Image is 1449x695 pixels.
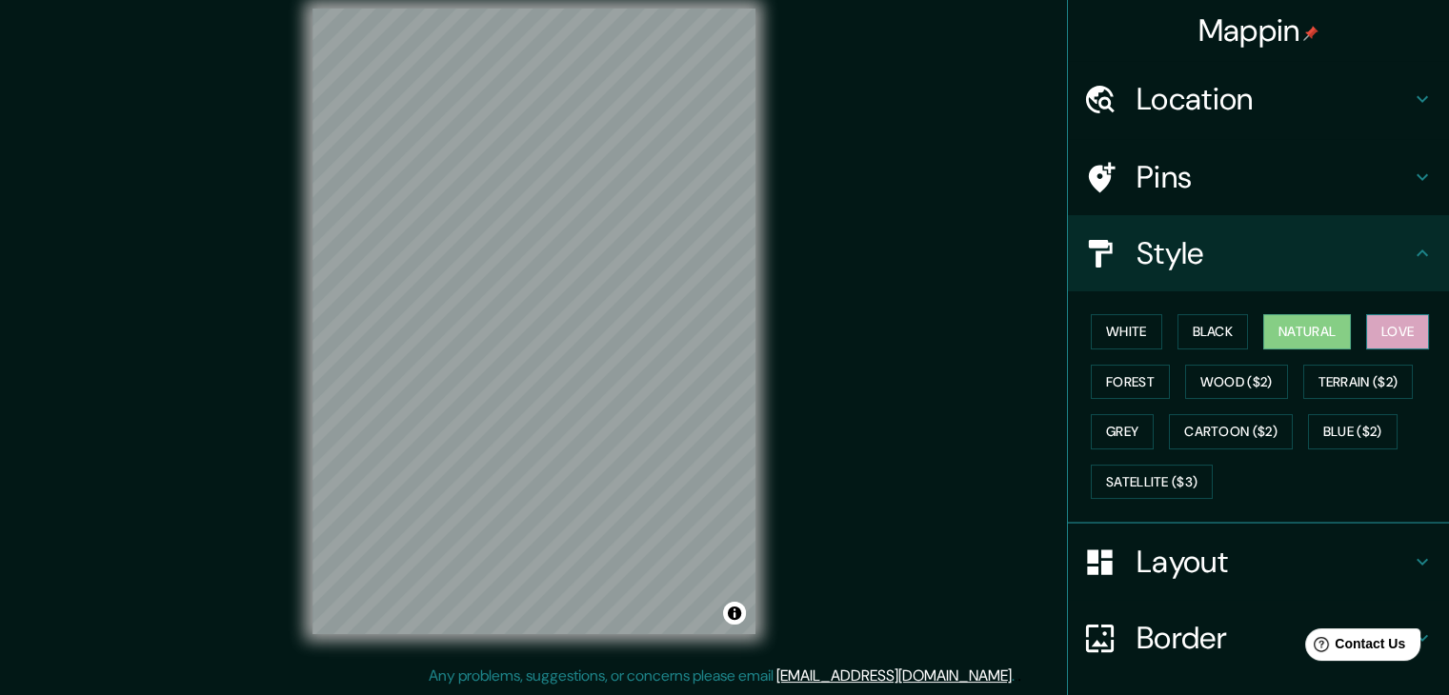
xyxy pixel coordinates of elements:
[1068,600,1449,676] div: Border
[1068,524,1449,600] div: Layout
[1091,465,1213,500] button: Satellite ($3)
[1366,314,1429,349] button: Love
[1279,621,1428,674] iframe: Help widget launcher
[1308,414,1398,449] button: Blue ($2)
[1263,314,1351,349] button: Natural
[1015,665,1017,687] div: .
[1177,314,1249,349] button: Black
[312,9,755,634] canvas: Map
[1303,365,1414,400] button: Terrain ($2)
[1091,314,1162,349] button: White
[1198,11,1319,50] h4: Mappin
[1137,543,1411,581] h4: Layout
[1017,665,1021,687] div: .
[1068,139,1449,215] div: Pins
[1137,619,1411,657] h4: Border
[1137,158,1411,196] h4: Pins
[1169,414,1293,449] button: Cartoon ($2)
[1185,365,1288,400] button: Wood ($2)
[1068,61,1449,137] div: Location
[723,602,746,625] button: Toggle attribution
[1137,234,1411,272] h4: Style
[1303,26,1318,41] img: pin-icon.png
[1091,365,1170,400] button: Forest
[1091,414,1154,449] button: Grey
[1137,80,1411,118] h4: Location
[429,665,1015,687] p: Any problems, suggestions, or concerns please email .
[1068,215,1449,291] div: Style
[776,665,1012,685] a: [EMAIL_ADDRESS][DOMAIN_NAME]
